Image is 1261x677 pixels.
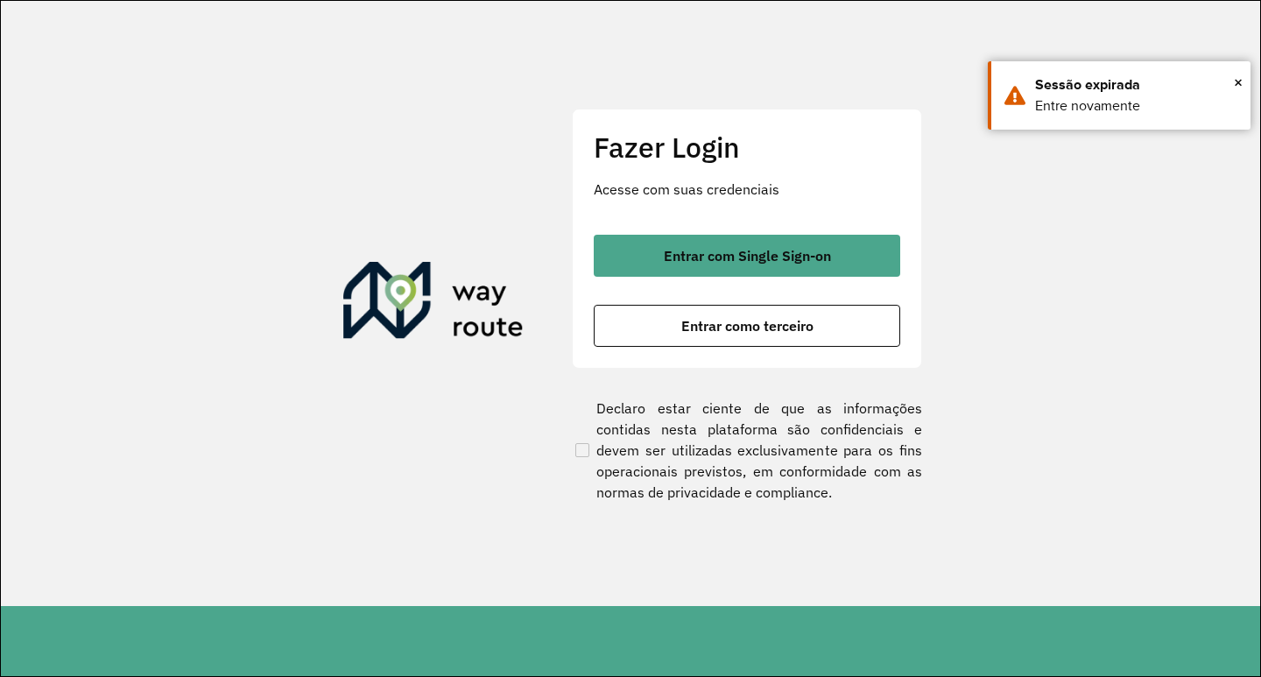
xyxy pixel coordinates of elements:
label: Declaro estar ciente de que as informações contidas nesta plataforma são confidenciais e devem se... [572,398,922,503]
p: Acesse com suas credenciais [594,179,900,200]
button: button [594,235,900,277]
div: Entre novamente [1035,95,1237,116]
h2: Fazer Login [594,130,900,164]
span: × [1234,69,1243,95]
button: Close [1234,69,1243,95]
img: Roteirizador AmbevTech [343,262,524,346]
span: Entrar como terceiro [681,319,814,333]
button: button [594,305,900,347]
div: Sessão expirada [1035,74,1237,95]
span: Entrar com Single Sign-on [664,249,831,263]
